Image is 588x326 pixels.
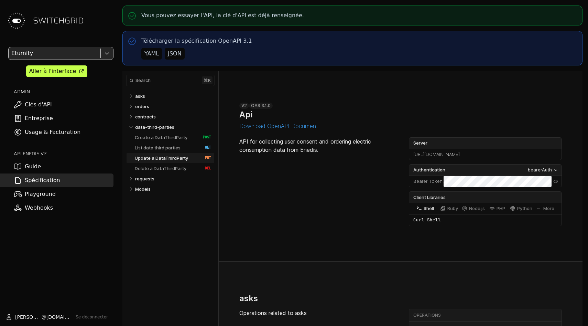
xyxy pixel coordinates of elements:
p: data-third-parties [135,124,174,130]
span: [PERSON_NAME] [15,314,42,320]
h2: API ENEDIS v2 [14,150,113,157]
span: POST [198,135,211,140]
p: Vous pouvez essayer l'API, la clé d'API est déjà renseignée. [141,11,304,20]
a: contracts [135,112,211,122]
p: requests [135,176,154,182]
div: Aller à l'interface [29,67,76,75]
button: JSON [165,48,184,60]
h2: asks [239,293,258,303]
span: GET [198,145,211,150]
p: Models [135,186,151,192]
p: contracts [135,114,156,120]
span: Node.js [469,206,485,211]
span: SWITCHGRID [33,15,84,26]
a: Delete a DataThirdParty DEL [135,163,211,173]
div: Operations [413,312,560,318]
a: requests [135,173,211,184]
span: Authentication [413,167,445,173]
p: API for collecting user consent and ordering electric consumption data from Enedis. [239,137,392,154]
label: Bearer Token [413,178,443,185]
span: Ruby [447,206,458,211]
p: Delete a DataThirdParty [135,165,186,171]
p: Télécharger la spécification OpenAPI 3.1 [141,37,252,45]
kbd: ⌘ k [202,76,213,84]
button: YAML [141,48,162,60]
a: List data third parties GET [135,143,211,153]
a: Create a DataThirdParty POST [135,132,211,143]
p: Update a DataThirdParty [135,155,188,161]
span: DEL [198,166,211,171]
div: JSON [168,50,181,58]
div: [URL][DOMAIN_NAME] [409,149,562,160]
p: Operations related to asks [239,309,392,317]
div: Curl Shell [409,214,562,226]
div: Client Libraries [409,192,562,203]
img: Switchgrid Logo [6,10,28,32]
div: : [409,176,444,187]
span: @ [42,314,46,320]
span: Search [135,78,151,83]
div: bearerAuth [528,167,552,173]
a: data-third-parties [135,122,211,132]
label: Server [409,138,562,149]
button: Se déconnecter [76,314,108,320]
span: [DOMAIN_NAME] [46,314,73,320]
p: orders [135,103,149,109]
button: bearerAuth [526,166,560,174]
span: Python [517,206,532,211]
a: Update a DataThirdParty PUT [135,153,211,163]
a: Aller à l'interface [26,65,87,77]
p: asks [135,93,145,99]
a: Models [135,184,211,194]
p: Create a DataThirdParty [135,134,187,140]
a: orders [135,101,211,112]
h1: Api [239,109,252,119]
div: YAML [144,50,159,58]
span: Shell [424,206,434,211]
a: asks [135,91,211,101]
div: OAS 3.1.0 [249,103,273,109]
p: List data third parties [135,145,181,151]
button: Download OpenAPI Document [239,123,318,129]
h2: ADMIN [14,88,113,95]
span: PHP [497,206,505,211]
div: v2 [239,103,249,109]
span: PUT [198,156,211,160]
